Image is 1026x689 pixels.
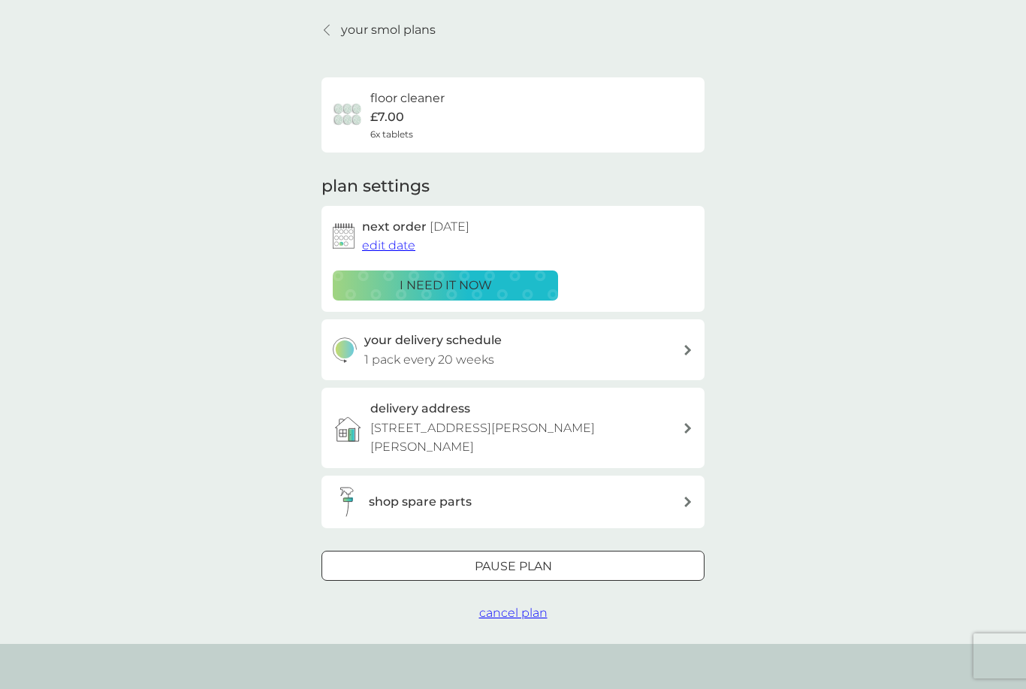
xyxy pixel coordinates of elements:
button: edit date [362,236,415,255]
button: cancel plan [479,603,548,623]
span: edit date [362,238,415,252]
button: shop spare parts [321,476,705,528]
h2: plan settings [321,175,430,198]
h2: next order [362,217,469,237]
h3: delivery address [370,399,470,419]
h3: your delivery schedule [364,331,502,350]
p: your smol plans [341,20,436,40]
p: 1 pack every 20 weeks [364,350,494,370]
p: i need it now [400,276,492,295]
p: [STREET_ADDRESS][PERSON_NAME][PERSON_NAME] [370,419,683,457]
a: delivery address[STREET_ADDRESS][PERSON_NAME][PERSON_NAME] [321,388,705,468]
span: [DATE] [430,219,469,234]
p: £7.00 [370,107,404,127]
span: cancel plan [479,606,548,620]
img: floor cleaner [333,100,363,130]
span: 6x tablets [370,127,413,141]
p: Pause plan [475,557,552,576]
a: your smol plans [321,20,436,40]
h6: floor cleaner [370,89,445,108]
button: your delivery schedule1 pack every 20 weeks [321,319,705,380]
button: Pause plan [321,551,705,581]
h3: shop spare parts [369,492,472,512]
button: i need it now [333,270,558,301]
